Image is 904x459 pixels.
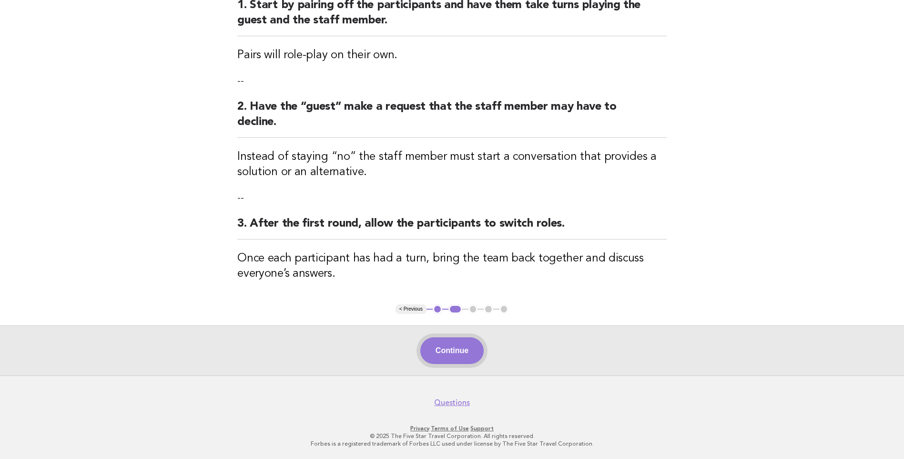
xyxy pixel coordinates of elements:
h2: 3. After the first round, allow the participants to switch roles. [237,216,667,240]
a: Support [470,425,494,432]
h3: Once each participant has had a turn, bring the team back together and discuss everyone’s answers. [237,251,667,282]
p: -- [237,191,667,205]
a: Questions [434,398,470,407]
h3: Instead of staying “no” the staff member must start a conversation that provides a solution or an... [237,149,667,180]
a: Privacy [410,425,429,432]
p: · · [161,425,744,432]
h3: Pairs will role-play on their own. [237,48,667,63]
h2: 2. Have the “guest” make a request that the staff member may have to decline. [237,99,667,138]
button: 1 [433,304,442,314]
p: Forbes is a registered trademark of Forbes LLC used under license by The Five Star Travel Corpora... [161,440,744,448]
button: 2 [448,304,462,314]
button: Continue [420,337,484,364]
a: Terms of Use [431,425,469,432]
p: -- [237,74,667,88]
p: © 2025 The Five Star Travel Corporation. All rights reserved. [161,432,744,440]
button: < Previous [396,304,427,314]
